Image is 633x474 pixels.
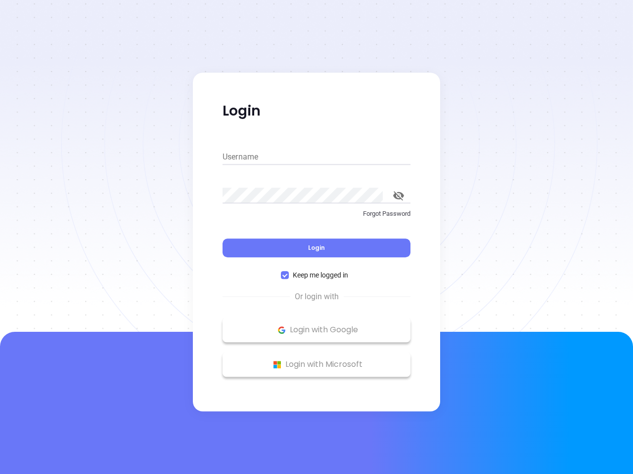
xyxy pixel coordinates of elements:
span: Login [308,243,325,252]
a: Forgot Password [223,209,410,227]
p: Forgot Password [223,209,410,219]
p: Login with Microsoft [227,357,406,372]
button: Login [223,238,410,257]
button: toggle password visibility [387,184,410,207]
span: Keep me logged in [289,270,352,280]
span: Or login with [290,291,344,303]
button: Google Logo Login with Google [223,317,410,342]
button: Microsoft Logo Login with Microsoft [223,352,410,377]
p: Login with Google [227,322,406,337]
p: Login [223,102,410,120]
img: Microsoft Logo [271,358,283,371]
img: Google Logo [275,324,288,336]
